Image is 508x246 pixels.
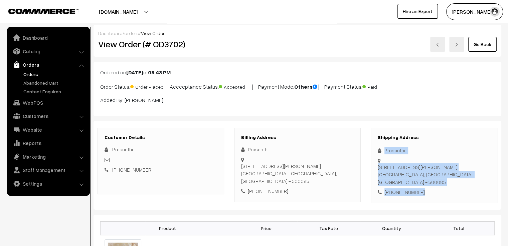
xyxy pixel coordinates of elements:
[423,221,495,235] th: Total
[8,137,88,149] a: Reports
[455,43,459,47] img: right-arrow.png
[241,187,354,195] div: [PHONE_NUMBER]
[8,59,88,71] a: Orders
[294,83,318,90] b: Others
[378,163,490,186] div: [STREET_ADDRESS][PERSON_NAME] [GEOGRAPHIC_DATA], [GEOGRAPHIC_DATA], [GEOGRAPHIC_DATA] - 500085
[378,147,490,154] div: Prasanthi .
[141,30,165,36] span: View Order
[8,45,88,57] a: Catalog
[490,7,500,17] img: user
[98,30,497,37] div: / /
[446,3,503,20] button: [PERSON_NAME]
[105,135,217,140] h3: Customer Details
[8,124,88,136] a: Website
[126,69,143,76] b: [DATE]
[22,79,88,86] a: Abandoned Cart
[100,96,495,104] p: Added By: [PERSON_NAME]
[112,167,153,173] a: [PHONE_NUMBER]
[130,82,164,90] span: Order Placed
[436,43,440,47] img: left-arrow.png
[100,68,495,76] p: Ordered on at
[468,37,497,52] a: Go Back
[362,82,396,90] span: Paid
[8,110,88,122] a: Customers
[8,97,88,109] a: WebPOS
[241,146,354,153] div: Prasanthi .
[8,151,88,163] a: Marketing
[360,221,423,235] th: Quantity
[8,178,88,190] a: Settings
[148,69,171,76] b: 08:43 PM
[397,4,438,19] a: Hire an Expert
[100,82,495,91] p: Order Status: | Accceptance Status: | Payment Mode: | Payment Status:
[8,32,88,44] a: Dashboard
[8,164,88,176] a: Staff Management
[124,30,139,36] a: orders
[8,9,78,14] img: COMMMERCE
[22,71,88,78] a: Orders
[378,188,490,196] div: [PHONE_NUMBER]
[105,156,217,164] div: -
[8,7,67,15] a: COMMMERCE
[112,146,135,152] span: Prasanthi .
[219,82,252,90] span: Accepted
[98,30,123,36] a: Dashboard
[22,88,88,95] a: Contact Enquires
[241,135,354,140] h3: Billing Address
[75,3,161,20] button: [DOMAIN_NAME]
[297,221,360,235] th: Tax Rate
[378,135,490,140] h3: Shipping Address
[235,221,298,235] th: Price
[241,162,354,185] div: [STREET_ADDRESS][PERSON_NAME] [GEOGRAPHIC_DATA], [GEOGRAPHIC_DATA], [GEOGRAPHIC_DATA] - 500085
[98,39,224,49] h2: View Order (# OD3702)
[101,221,235,235] th: Product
